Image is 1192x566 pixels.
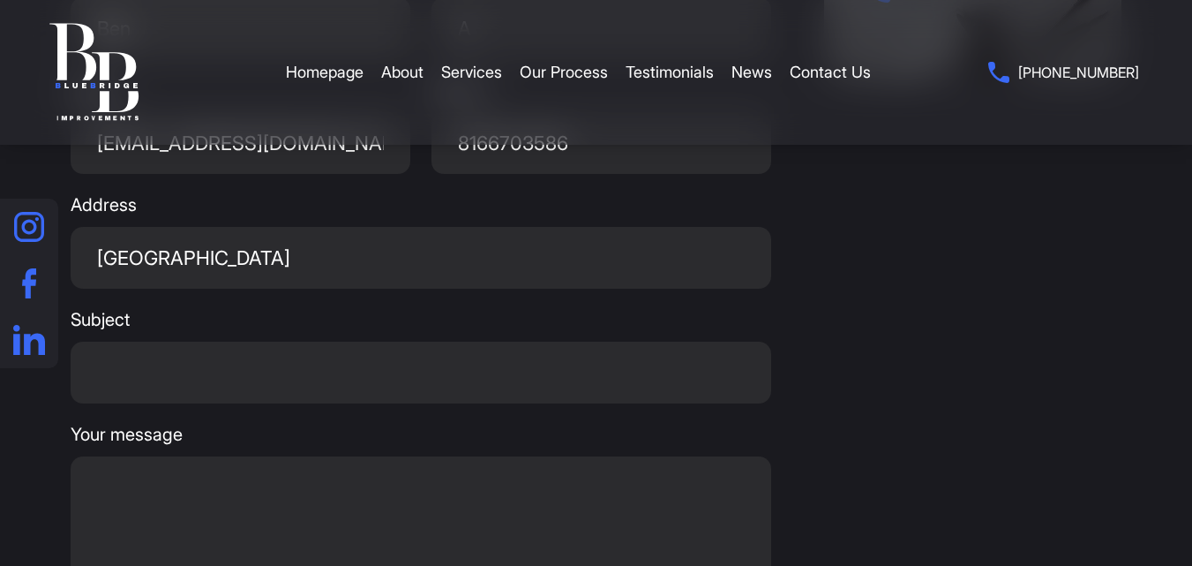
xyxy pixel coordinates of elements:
input: Subject [71,342,771,404]
a: Homepage [286,46,364,99]
a: [PHONE_NUMBER] [988,60,1139,85]
a: Contact Us [790,46,871,99]
span: [PHONE_NUMBER] [1018,60,1139,85]
a: Testimonials [626,46,714,99]
span: Your message [71,421,771,448]
span: Address [71,192,771,218]
a: News [731,46,772,99]
a: Our Process [520,46,608,99]
a: About [381,46,424,99]
a: Services [441,46,502,99]
input: Address [71,227,771,289]
span: Subject [71,306,771,333]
